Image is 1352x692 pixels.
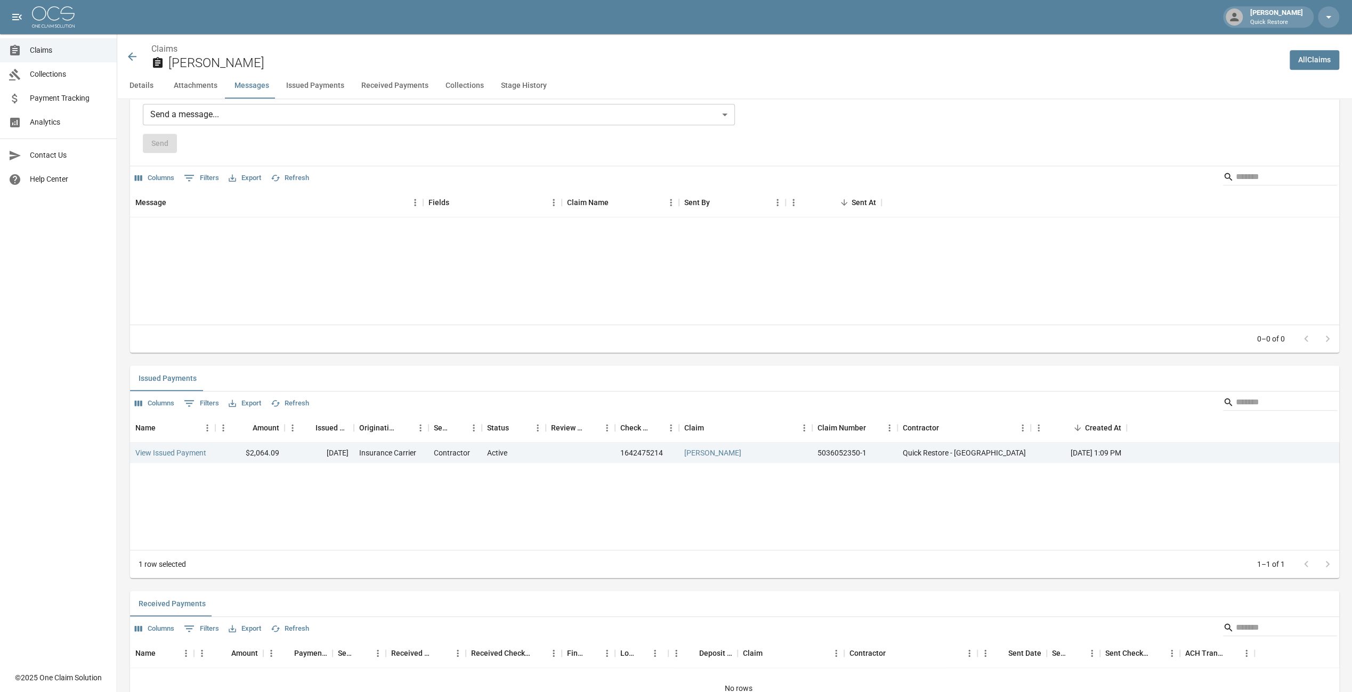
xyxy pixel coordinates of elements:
button: Sort [886,646,901,661]
a: [PERSON_NAME] [684,447,741,458]
div: Sent By [679,188,786,217]
div: Issued Date [285,413,354,443]
div: Fields [423,188,562,217]
button: Menu [1164,645,1180,661]
button: Sort [1149,646,1164,661]
button: Sort [279,646,294,661]
button: Refresh [268,170,312,186]
button: Menu [370,645,386,661]
div: anchor tabs [117,73,1352,99]
div: Issued Date [315,413,349,443]
div: [DATE] [285,443,354,463]
div: Check Number [615,413,679,443]
div: Final/Partial [567,638,584,668]
button: Collections [437,73,492,99]
span: Collections [30,69,108,80]
p: 0–0 of 0 [1257,333,1285,344]
div: Message [135,188,166,217]
div: Sent At [786,188,881,217]
div: Contractor [849,638,886,668]
button: Sort [866,420,881,435]
div: Amount [253,413,279,443]
button: Refresh [268,395,312,412]
button: Menu [1015,420,1031,436]
div: Name [135,638,156,668]
button: Menu [407,194,423,210]
button: Show filters [181,620,222,637]
div: related-list tabs [130,365,1339,391]
div: Payment Date [263,638,333,668]
div: 1642475214 [620,447,663,458]
div: Originating From [354,413,428,443]
div: Name [135,413,156,443]
button: Sort [509,420,524,435]
div: Name [130,413,215,443]
div: Insurance Carrier [359,447,416,458]
div: Status [482,413,546,443]
button: Sort [449,195,464,210]
button: Menu [215,420,231,436]
button: Sort [435,646,450,661]
button: Sort [398,420,412,435]
button: Sort [301,420,315,435]
button: Select columns [132,395,177,412]
div: Claim [684,413,704,443]
div: [DATE] 1:09 PM [1031,443,1127,463]
div: ACH Transaction # [1180,638,1254,668]
div: Review Status [551,413,584,443]
div: Payment Date [294,638,327,668]
button: Menu [599,645,615,661]
div: Created At [1031,413,1127,443]
div: $2,064.09 [215,443,285,463]
button: open drawer [6,6,28,28]
p: 1–1 of 1 [1257,559,1285,569]
div: Claim Number [817,413,866,443]
button: Sort [710,195,725,210]
button: Sort [704,420,719,435]
button: Sort [684,646,699,661]
div: Deposit Date [668,638,738,668]
div: Sent Date [977,638,1047,668]
span: Contact Us [30,150,108,161]
button: Menu [668,645,684,661]
div: Final/Partial [562,638,615,668]
div: Contractor [897,413,1031,443]
div: Claim Name [567,188,609,217]
button: Menu [881,420,897,436]
span: Payment Tracking [30,93,108,104]
h2: [PERSON_NAME] [168,55,1281,71]
button: Sort [648,420,663,435]
button: Menu [194,645,210,661]
a: AllClaims [1290,50,1339,70]
button: Sort [166,195,181,210]
button: Attachments [165,73,226,99]
button: Received Payments [130,591,214,616]
button: Menu [412,420,428,436]
button: Menu [796,420,812,436]
div: [PERSON_NAME] [1246,7,1307,27]
div: Review Status [546,413,615,443]
div: Received Method [386,638,466,668]
button: Menu [546,194,562,210]
div: Claim [679,413,812,443]
button: Sort [355,646,370,661]
div: Contractor [903,413,939,443]
button: Menu [1238,645,1254,661]
button: Issued Payments [130,365,205,391]
button: Menu [466,420,482,436]
button: Sort [216,646,231,661]
div: Sent Check Number [1100,638,1180,668]
button: Sort [451,420,466,435]
button: Select columns [132,170,177,186]
button: Sort [837,195,852,210]
button: Sort [763,646,778,661]
span: Claims [30,45,108,56]
div: Created At [1085,413,1121,443]
div: Amount [215,413,285,443]
div: Amount [231,638,258,668]
button: Stage History [492,73,555,99]
button: Menu [663,194,679,210]
button: Sort [238,420,253,435]
button: Select columns [132,621,177,637]
img: ocs-logo-white-transparent.png [32,6,75,28]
